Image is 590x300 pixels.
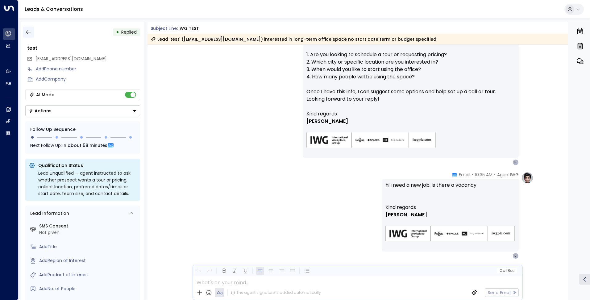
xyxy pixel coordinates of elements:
[62,142,107,149] span: In about 58 minutes
[306,118,348,125] span: [PERSON_NAME]
[521,172,534,184] img: profile-logo.png
[28,210,69,217] div: Lead Information
[30,126,135,133] div: Follow Up Sequence
[116,27,119,38] div: •
[25,6,83,13] a: Leads & Conversations
[29,108,52,114] div: Actions
[385,204,515,249] div: Signature
[30,142,135,149] div: Next Follow Up:
[36,66,140,72] div: AddPhone number
[513,159,519,165] div: U
[231,290,321,295] div: The agent signature is added automatically
[39,257,138,264] div: AddRegion of Interest
[306,110,515,156] div: Signature
[306,14,515,110] p: Hi, Thanks for reaching out about our long-term office options! To help us find the best fit, cou...
[475,172,492,178] span: 10:35 AM
[25,105,140,116] button: Actions
[385,181,476,189] span: hi i need a new job, is there a vacancy
[39,285,138,292] div: AddNo. of People
[497,268,517,274] button: Cc|Bcc
[385,211,427,219] span: [PERSON_NAME]
[35,56,107,62] span: UnitiTest@mailinator.com
[195,267,202,275] button: Undo
[35,56,107,62] span: [EMAIL_ADDRESS][DOMAIN_NAME]
[385,204,416,211] span: Kind regards
[206,267,213,275] button: Redo
[39,272,138,278] div: AddProduct of Interest
[25,105,140,116] div: Button group with a nested menu
[499,269,514,273] span: Cc Bcc
[505,269,507,273] span: |
[38,162,136,169] p: Qualification Status
[121,29,137,35] span: Replied
[36,76,140,82] div: AddCompany
[306,132,436,148] img: AIorK4zU2Kz5WUNqa9ifSKC9jFH1hjwenjvh85X70KBOPduETvkeZu4OqG8oPuqbwvp3xfXcMQJCRtwYb-SG
[36,92,54,98] div: AI Mode
[497,172,519,178] span: AgentIWG
[27,44,140,52] div: test
[39,244,138,250] div: AddTitle
[178,25,199,32] div: IWG TEST
[151,36,436,42] div: Lead 'test' ([EMAIL_ADDRESS][DOMAIN_NAME]) interested in long-term office space no start date ter...
[494,172,496,178] span: •
[459,172,470,178] span: Email
[385,226,515,242] img: AIorK4zU2Kz5WUNqa9ifSKC9jFH1hjwenjvh85X70KBOPduETvkeZu4OqG8oPuqbwvp3xfXcMQJCRtwYb-SG
[38,170,136,197] div: Lead unqualified — agent instructed to ask whether prospect wants a tour or pricing, collect loca...
[151,25,178,31] span: Subject Line:
[513,253,519,259] div: U
[39,223,138,229] label: SMS Consent
[39,229,138,236] div: Not given
[306,110,337,118] span: Kind regards
[472,172,473,178] span: •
